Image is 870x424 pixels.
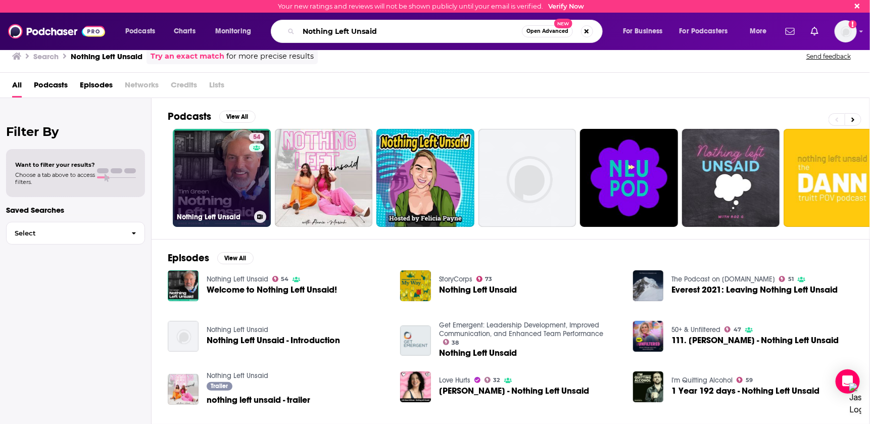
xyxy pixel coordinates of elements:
img: User Profile [835,20,857,42]
span: New [554,19,572,28]
svg: Email not verified [849,20,857,28]
a: Podchaser - Follow, Share and Rate Podcasts [8,22,105,41]
a: Episodes [80,77,113,98]
a: 32 [485,377,500,383]
h3: Nothing Left Unsaid [177,213,250,221]
span: Monitoring [215,24,251,38]
h2: Episodes [168,252,209,264]
a: Show notifications dropdown [782,23,799,40]
input: Search podcasts, credits, & more... [299,23,522,39]
a: I'm Quitting Alcohol [671,376,733,385]
p: Saved Searches [6,205,145,215]
span: 111. [PERSON_NAME] - Nothing Left Unsaid [671,336,839,345]
a: 54 [249,133,264,141]
button: open menu [616,23,675,39]
a: 54Nothing Left Unsaid [173,129,271,227]
span: Nothing Left Unsaid - Introduction [207,336,340,345]
span: 54 [253,132,260,143]
span: Logged in as kevinscottsmith [835,20,857,42]
a: 51 [779,276,794,282]
img: Welcome to Nothing Left Unsaid! [168,270,199,301]
img: Bess Stillman - Nothing Left Unsaid [400,371,431,402]
a: PodcastsView All [168,110,256,123]
button: View All [219,111,256,123]
a: Verify Now [549,3,585,10]
button: Send feedback [803,52,854,61]
a: 73 [476,276,493,282]
a: Nothing Left Unsaid [439,286,517,294]
a: StoryCorps [439,275,472,284]
span: Credits [171,77,197,98]
img: Nothing Left Unsaid [400,270,431,301]
span: More [750,24,767,38]
h2: Filter By [6,124,145,139]
button: Open AdvancedNew [522,25,573,37]
span: Want to filter your results? [15,161,95,168]
a: Love Hurts [439,376,470,385]
h2: Podcasts [168,110,211,123]
span: Select [7,230,123,237]
span: 32 [494,378,500,383]
img: Nothing Left Unsaid [400,325,431,356]
a: Nothing Left Unsaid [439,349,517,357]
button: open menu [208,23,264,39]
span: 1 Year 192 days - Nothing Left Unsaid [671,387,819,395]
span: Podcasts [125,24,155,38]
span: 51 [788,277,794,281]
a: 111. Kim Gravel - Nothing Left Unsaid [671,336,839,345]
img: Nothing Left Unsaid - Introduction [168,321,199,352]
span: [PERSON_NAME] - Nothing Left Unsaid [439,387,589,395]
a: Welcome to Nothing Left Unsaid! [207,286,337,294]
a: EpisodesView All [168,252,254,264]
button: Show profile menu [835,20,857,42]
span: Networks [125,77,159,98]
img: 111. Kim Gravel - Nothing Left Unsaid [633,321,664,352]
img: nothing left unsaid - trailer [168,374,199,405]
span: Charts [174,24,196,38]
a: Nothing Left Unsaid [207,371,268,380]
button: open menu [673,23,743,39]
span: Open Advanced [526,29,568,34]
a: 38 [443,339,459,345]
button: open menu [743,23,780,39]
span: For Business [623,24,663,38]
img: Everest 2021: Leaving Nothing Left Unsaid [633,270,664,301]
div: Open Intercom Messenger [836,369,860,394]
span: 59 [746,378,753,383]
a: Try an exact match [151,51,224,62]
button: View All [217,252,254,264]
a: 47 [724,326,741,333]
div: Search podcasts, credits, & more... [280,20,612,43]
span: For Podcasters [680,24,728,38]
span: for more precise results [226,51,314,62]
span: Trailer [211,383,228,389]
a: Nothing Left Unsaid [207,275,268,284]
a: The Podcast on alanarnette.com [671,275,775,284]
span: 54 [281,277,288,281]
a: Podcasts [34,77,68,98]
a: Show notifications dropdown [807,23,823,40]
img: 1 Year 192 days - Nothing Left Unsaid [633,371,664,402]
span: 47 [734,327,741,332]
h3: Nothing Left Unsaid [71,52,142,61]
a: All [12,77,22,98]
a: Get Emergent: Leadership Development, Improved Communication, and Enhanced Team Performance [439,321,603,338]
a: Everest 2021: Leaving Nothing Left Unsaid [671,286,838,294]
a: nothing left unsaid - trailer [207,396,310,404]
a: 59 [737,377,753,383]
